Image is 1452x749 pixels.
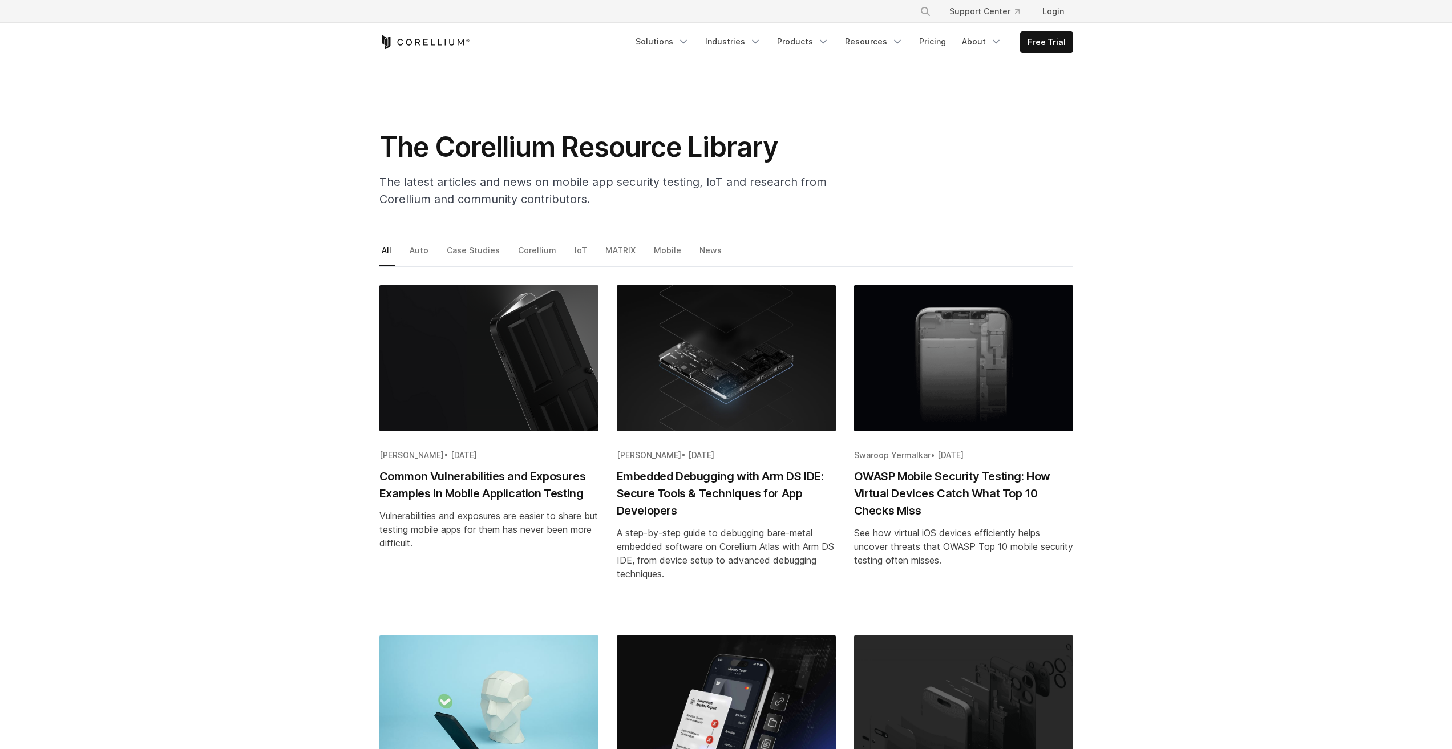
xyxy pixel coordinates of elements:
[912,31,953,52] a: Pricing
[379,242,395,266] a: All
[854,450,1073,461] div: •
[617,526,836,581] div: A step-by-step guide to debugging bare-metal embedded software on Corellium Atlas with Arm DS IDE...
[617,450,836,461] div: •
[379,35,470,49] a: Corellium Home
[379,509,598,550] div: Vulnerabilities and exposures are easier to share but testing mobile apps for them has never been...
[379,175,827,206] span: The latest articles and news on mobile app security testing, IoT and research from Corellium and ...
[617,468,836,519] h2: Embedded Debugging with Arm DS IDE: Secure Tools & Techniques for App Developers
[379,450,598,461] div: •
[915,1,936,22] button: Search
[770,31,836,52] a: Products
[617,285,836,431] img: Embedded Debugging with Arm DS IDE: Secure Tools & Techniques for App Developers
[854,285,1073,431] img: OWASP Mobile Security Testing: How Virtual Devices Catch What Top 10 Checks Miss
[379,450,444,460] span: [PERSON_NAME]
[854,285,1073,617] a: Blog post summary: OWASP Mobile Security Testing: How Virtual Devices Catch What Top 10 Checks Miss
[955,31,1009,52] a: About
[937,450,964,460] span: [DATE]
[629,31,696,52] a: Solutions
[572,242,591,266] a: IoT
[838,31,910,52] a: Resources
[697,242,726,266] a: News
[379,130,836,164] h1: The Corellium Resource Library
[652,242,685,266] a: Mobile
[379,285,598,617] a: Blog post summary: Common Vulnerabilities and Exposures Examples in Mobile Application Testing
[1021,32,1073,52] a: Free Trial
[451,450,477,460] span: [DATE]
[617,285,836,617] a: Blog post summary: Embedded Debugging with Arm DS IDE: Secure Tools & Techniques for App Developers
[407,242,432,266] a: Auto
[617,450,681,460] span: [PERSON_NAME]
[603,242,640,266] a: MATRIX
[516,242,560,266] a: Corellium
[906,1,1073,22] div: Navigation Menu
[854,526,1073,567] div: See how virtual iOS devices efficiently helps uncover threats that OWASP Top 10 mobile security t...
[1033,1,1073,22] a: Login
[940,1,1029,22] a: Support Center
[444,242,504,266] a: Case Studies
[379,468,598,502] h2: Common Vulnerabilities and Exposures Examples in Mobile Application Testing
[379,285,598,431] img: Common Vulnerabilities and Exposures Examples in Mobile Application Testing
[688,450,714,460] span: [DATE]
[698,31,768,52] a: Industries
[854,450,931,460] span: Swaroop Yermalkar
[854,468,1073,519] h2: OWASP Mobile Security Testing: How Virtual Devices Catch What Top 10 Checks Miss
[629,31,1073,53] div: Navigation Menu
